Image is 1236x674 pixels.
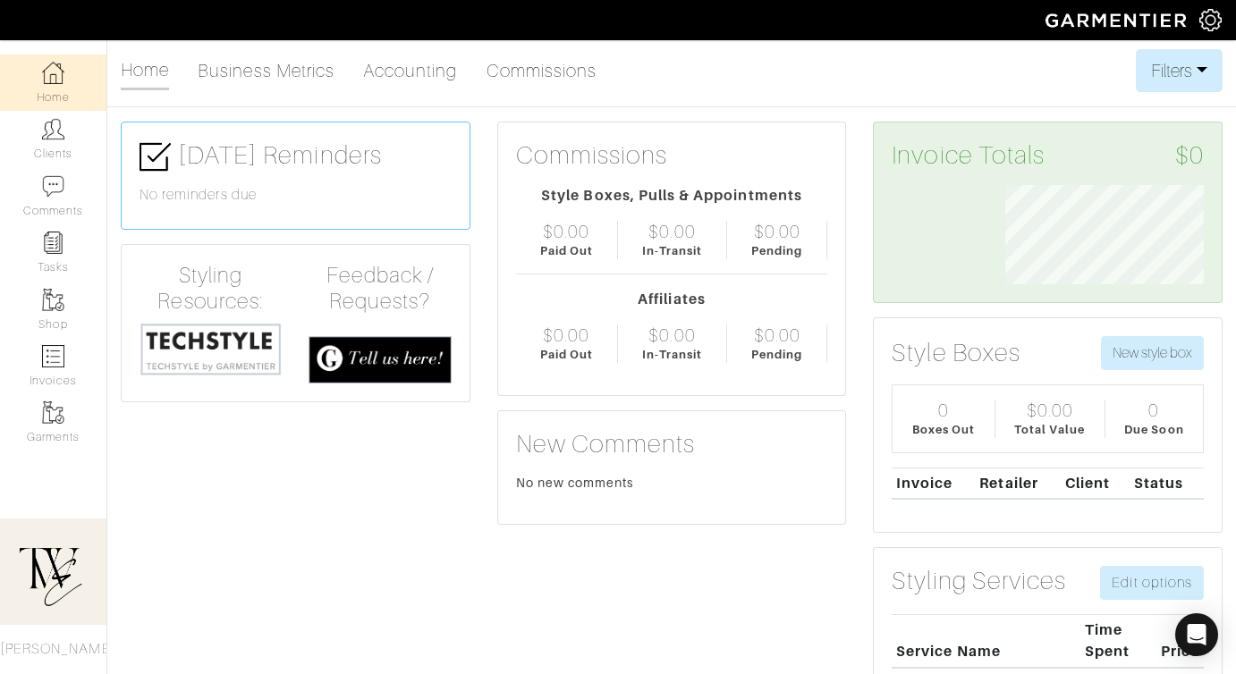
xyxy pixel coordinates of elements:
[1101,336,1204,370] button: New style box
[516,289,828,310] div: Affiliates
[42,175,64,198] img: comment-icon-a0a6a9ef722e966f86d9cbdc48e553b5cf19dbc54f86b18d962a5391bc8f6eb6.png
[1080,615,1144,668] th: Time Spent
[1136,49,1223,92] button: Filters
[42,232,64,254] img: reminder-icon-8004d30b9f0a5d33ae49ab947aed9ed385cf756f9e5892f1edd6e32f2345188e.png
[516,185,828,206] div: Style Boxes, Pulls & Appointments
[892,468,975,499] th: Invoice
[892,566,1066,596] h3: Styling Services
[487,53,597,88] a: Commissions
[1037,4,1199,36] img: garmentier-logo-header-white-b43fb05a5012e4ada735d5af1a66efaba907eab6374d6393d1fbf88cb4ef424d.png
[754,324,800,346] div: $0.00
[516,429,828,459] h3: New Comments
[140,187,452,204] h6: No reminders due
[140,263,282,315] h4: Styling Resources:
[642,346,703,363] div: In-Transit
[1061,468,1130,499] th: Client
[1100,566,1204,600] a: Edit options
[543,221,589,242] div: $0.00
[648,221,695,242] div: $0.00
[363,53,458,88] a: Accounting
[751,346,802,363] div: Pending
[42,118,64,140] img: clients-icon-6bae9207a08558b7cb47a8932f037763ab4055f8c8b6bfacd5dc20c3e0201464.png
[1175,140,1204,171] span: $0
[42,345,64,367] img: orders-icon-0abe47150d42831381b5fb84f609e132dff9fe21cb692f30cb5eec754e2cba89.png
[543,324,589,346] div: $0.00
[1027,400,1073,421] div: $0.00
[309,336,451,383] img: feedback_requests-3821251ac2bd56c73c230f3229a5b25d6eb027adea667894f41107c140538ee0.png
[309,263,451,315] h4: Feedback / Requests?
[1175,613,1218,656] div: Open Intercom Messenger
[540,242,593,259] div: Paid Out
[938,400,949,421] div: 0
[140,322,282,376] img: techstyle-93310999766a10050dc78ceb7f971a75838126fd19372ce40ba20cdf6a89b94b.png
[1130,468,1204,499] th: Status
[912,421,975,438] div: Boxes Out
[751,242,802,259] div: Pending
[1144,615,1204,668] th: Price
[642,242,703,259] div: In-Transit
[648,324,695,346] div: $0.00
[198,53,334,88] a: Business Metrics
[1148,400,1159,421] div: 0
[754,221,800,242] div: $0.00
[140,140,452,173] h3: [DATE] Reminders
[42,289,64,311] img: garments-icon-b7da505a4dc4fd61783c78ac3ca0ef83fa9d6f193b1c9dc38574b1d14d53ca28.png
[140,141,171,173] img: check-box-icon-36a4915ff3ba2bd8f6e4f29bc755bb66becd62c870f447fc0dd1365fcfddab58.png
[1124,421,1183,438] div: Due Soon
[121,52,169,90] a: Home
[892,338,1020,368] h3: Style Boxes
[1199,9,1222,31] img: gear-icon-white-bd11855cb880d31180b6d7d6211b90ccbf57a29d726f0c71d8c61bd08dd39cc2.png
[540,346,593,363] div: Paid Out
[1014,421,1086,438] div: Total Value
[892,140,1204,171] h3: Invoice Totals
[42,62,64,84] img: dashboard-icon-dbcd8f5a0b271acd01030246c82b418ddd0df26cd7fceb0bd07c9910d44c42f6.png
[892,615,1080,668] th: Service Name
[42,401,64,424] img: garments-icon-b7da505a4dc4fd61783c78ac3ca0ef83fa9d6f193b1c9dc38574b1d14d53ca28.png
[976,468,1062,499] th: Retailer
[516,474,828,492] div: No new comments
[516,140,668,171] h3: Commissions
